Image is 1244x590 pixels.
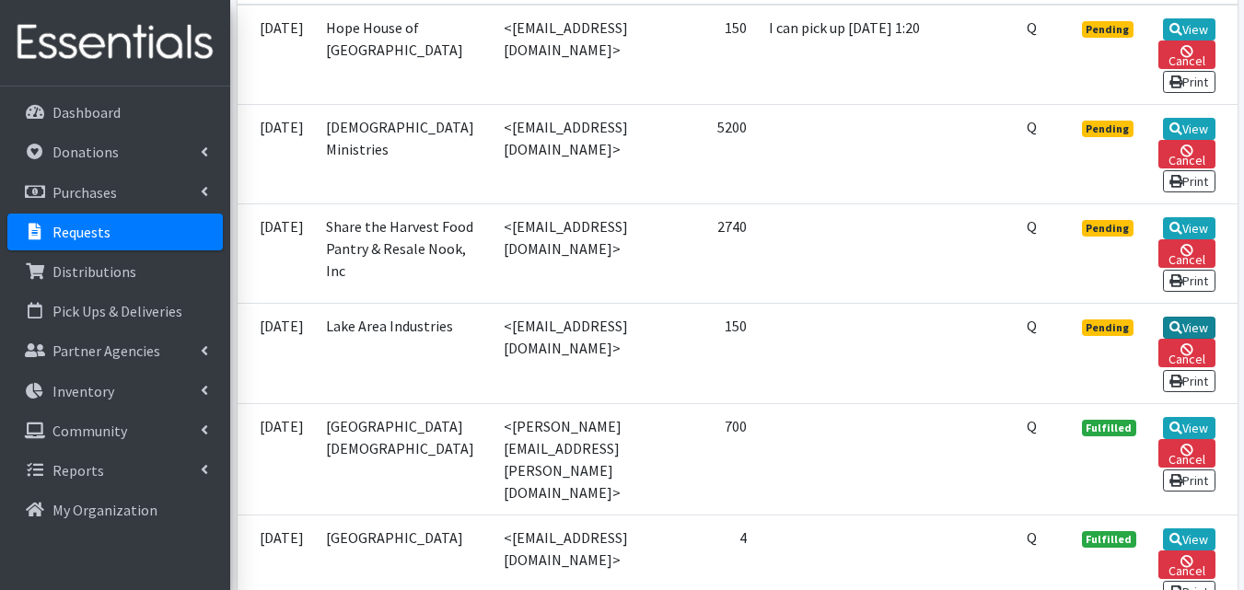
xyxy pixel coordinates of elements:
td: I can pick up [DATE] 1:20 [758,5,1015,105]
abbr: Quantity [1027,118,1037,136]
p: Purchases [52,183,117,202]
a: Requests [7,214,223,250]
a: View [1163,217,1215,239]
p: Requests [52,223,110,241]
a: Cancel [1158,550,1215,579]
abbr: Quantity [1027,317,1037,335]
td: <[PERSON_NAME][EMAIL_ADDRESS][PERSON_NAME][DOMAIN_NAME]> [493,403,669,515]
td: 5200 [669,104,758,203]
a: Cancel [1158,439,1215,468]
a: View [1163,118,1215,140]
td: Share the Harvest Food Pantry & Resale Nook, Inc [315,204,494,304]
a: Pick Ups & Deliveries [7,293,223,330]
a: Donations [7,133,223,170]
p: Inventory [52,382,114,400]
span: Pending [1082,319,1134,336]
a: Print [1163,370,1215,392]
td: <[EMAIL_ADDRESS][DOMAIN_NAME]> [493,304,669,403]
td: [DATE] [238,204,315,304]
abbr: Quantity [1027,417,1037,435]
a: View [1163,528,1215,550]
p: Pick Ups & Deliveries [52,302,182,320]
p: Dashboard [52,103,121,121]
a: Print [1163,270,1215,292]
span: Pending [1082,121,1134,137]
td: [DATE] [238,403,315,515]
p: Partner Agencies [52,341,160,360]
a: View [1163,417,1215,439]
a: Cancel [1158,40,1215,69]
a: Inventory [7,373,223,410]
a: Print [1163,71,1215,93]
a: View [1163,317,1215,339]
a: Reports [7,452,223,489]
p: Community [52,422,127,440]
a: Print [1163,170,1215,192]
a: Cancel [1158,339,1215,367]
a: Print [1163,469,1215,492]
a: Partner Agencies [7,332,223,369]
td: Hope House of [GEOGRAPHIC_DATA] [315,5,494,105]
img: HumanEssentials [7,12,223,74]
abbr: Quantity [1027,528,1037,547]
a: Dashboard [7,94,223,131]
td: [DEMOGRAPHIC_DATA] Ministries [315,104,494,203]
a: Cancel [1158,239,1215,268]
td: 2740 [669,204,758,304]
td: <[EMAIL_ADDRESS][DOMAIN_NAME]> [493,104,669,203]
p: Donations [52,143,119,161]
span: Fulfilled [1082,531,1137,548]
p: My Organization [52,501,157,519]
td: [DATE] [238,104,315,203]
td: Lake Area Industries [315,304,494,403]
td: [GEOGRAPHIC_DATA][DEMOGRAPHIC_DATA] [315,403,494,515]
abbr: Quantity [1027,18,1037,37]
p: Distributions [52,262,136,281]
td: <[EMAIL_ADDRESS][DOMAIN_NAME]> [493,204,669,304]
span: Pending [1082,220,1134,237]
td: 150 [669,5,758,105]
a: Purchases [7,174,223,211]
a: Community [7,412,223,449]
a: My Organization [7,492,223,528]
abbr: Quantity [1027,217,1037,236]
a: View [1163,18,1215,40]
a: Cancel [1158,140,1215,168]
td: [DATE] [238,304,315,403]
td: [DATE] [238,5,315,105]
td: 150 [669,304,758,403]
p: Reports [52,461,104,480]
a: Distributions [7,253,223,290]
td: 700 [669,403,758,515]
span: Fulfilled [1082,420,1137,436]
td: <[EMAIL_ADDRESS][DOMAIN_NAME]> [493,5,669,105]
span: Pending [1082,21,1134,38]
